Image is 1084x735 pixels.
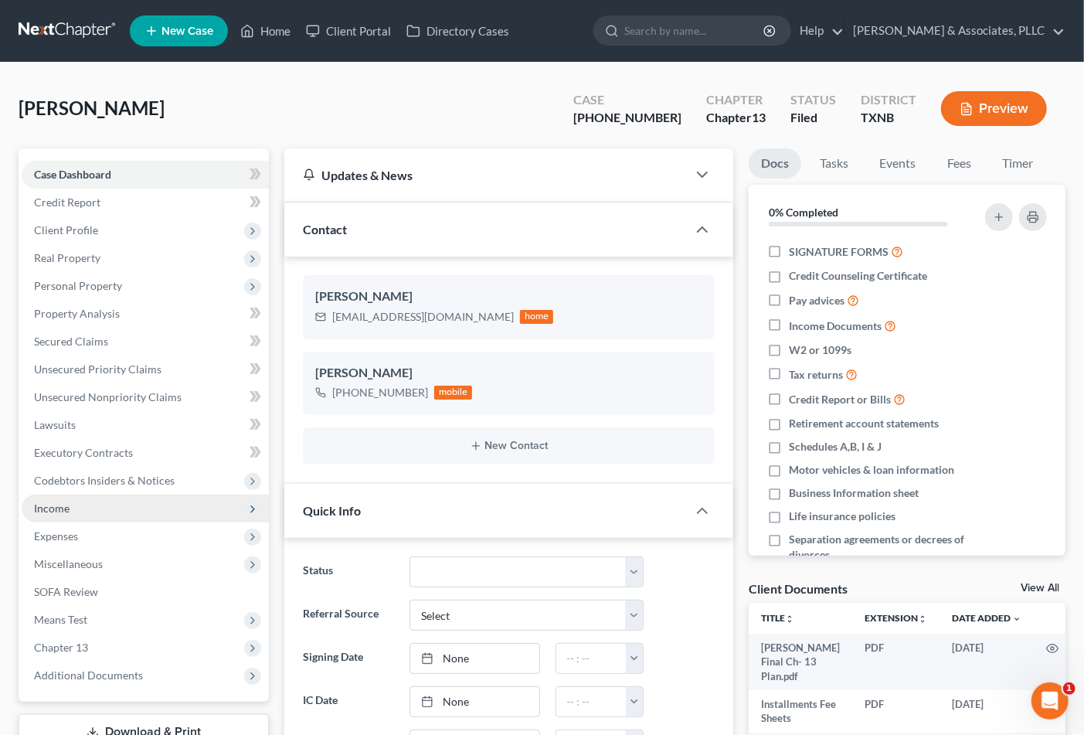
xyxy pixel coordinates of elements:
a: Lawsuits [22,411,269,439]
label: Signing Date [295,643,402,674]
span: Means Test [34,613,87,626]
span: Unsecured Priority Claims [34,362,161,376]
a: Executory Contracts [22,439,269,467]
div: [PERSON_NAME] [315,288,703,306]
span: 1 [1063,682,1076,695]
span: Quick Info [303,503,361,518]
div: Chapter [706,91,766,109]
td: PDF [852,690,940,733]
a: None [410,644,539,673]
div: District [861,91,916,109]
i: unfold_more [918,614,927,624]
a: Events [867,148,928,179]
div: Case [573,91,681,109]
a: Fees [934,148,984,179]
i: expand_more [1012,614,1021,624]
div: home [520,310,554,324]
span: [PERSON_NAME] [19,97,165,119]
span: Chapter 13 [34,641,88,654]
div: [PHONE_NUMBER] [332,385,428,400]
span: Credit Report [34,196,100,209]
a: Date Added expand_more [952,612,1021,624]
span: Lawsuits [34,418,76,431]
span: 13 [752,110,766,124]
span: W2 or 1099s [789,342,851,358]
a: Home [233,17,298,45]
iframe: Intercom live chat [1031,682,1069,720]
a: Case Dashboard [22,161,269,189]
a: Tasks [807,148,861,179]
span: Tax returns [789,367,843,383]
span: Unsecured Nonpriority Claims [34,390,182,403]
div: mobile [434,386,473,400]
button: Preview [941,91,1047,126]
span: Secured Claims [34,335,108,348]
span: Income Documents [789,318,882,334]
div: Client Documents [749,580,848,597]
span: Retirement account statements [789,416,939,431]
div: Chapter [706,109,766,127]
input: -- : -- [556,644,627,673]
td: [DATE] [940,690,1034,733]
span: Business Information sheet [789,485,919,501]
span: Life insurance policies [789,509,895,524]
label: Referral Source [295,600,402,631]
td: [DATE] [940,634,1034,690]
span: Contact [303,222,347,236]
div: Status [790,91,836,109]
span: Case Dashboard [34,168,111,181]
span: Executory Contracts [34,446,133,459]
a: Titleunfold_more [761,612,794,624]
a: View All [1021,583,1059,594]
a: Client Portal [298,17,399,45]
a: Docs [749,148,801,179]
span: SOFA Review [34,585,98,598]
td: Installments Fee Sheets [749,690,852,733]
button: New Contact [315,440,703,452]
div: [EMAIL_ADDRESS][DOMAIN_NAME] [332,309,514,325]
a: Extensionunfold_more [865,612,927,624]
span: Miscellaneous [34,557,103,570]
div: [PERSON_NAME] [315,364,703,383]
span: Codebtors Insiders & Notices [34,474,175,487]
a: Unsecured Nonpriority Claims [22,383,269,411]
span: SIGNATURE FORMS [789,244,889,260]
td: PDF [852,634,940,690]
span: Real Property [34,251,100,264]
span: Income [34,502,70,515]
span: Credit Counseling Certificate [789,268,927,284]
a: Timer [990,148,1045,179]
a: Secured Claims [22,328,269,356]
a: Help [792,17,844,45]
span: Property Analysis [34,307,120,320]
a: Directory Cases [399,17,517,45]
span: Pay advices [789,293,844,308]
td: [PERSON_NAME] Final Ch- 13 Plan.pdf [749,634,852,690]
span: Credit Report or Bills [789,392,891,407]
span: New Case [161,26,213,37]
div: Updates & News [303,167,669,183]
span: Schedules A,B, I & J [789,439,882,454]
a: SOFA Review [22,578,269,606]
span: Personal Property [34,279,122,292]
input: -- : -- [556,687,627,716]
a: Property Analysis [22,300,269,328]
div: [PHONE_NUMBER] [573,109,681,127]
i: unfold_more [785,614,794,624]
a: [PERSON_NAME] & Associates, PLLC [845,17,1065,45]
label: IC Date [295,686,402,717]
div: Filed [790,109,836,127]
span: Client Profile [34,223,98,236]
a: None [410,687,539,716]
span: Additional Documents [34,669,143,682]
input: Search by name... [624,16,766,45]
label: Status [295,556,402,587]
span: Separation agreements or decrees of divorces [789,532,973,563]
a: Credit Report [22,189,269,216]
span: Motor vehicles & loan information [789,462,954,478]
span: Expenses [34,529,78,543]
a: Unsecured Priority Claims [22,356,269,383]
div: TXNB [861,109,916,127]
strong: 0% Completed [769,206,838,219]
